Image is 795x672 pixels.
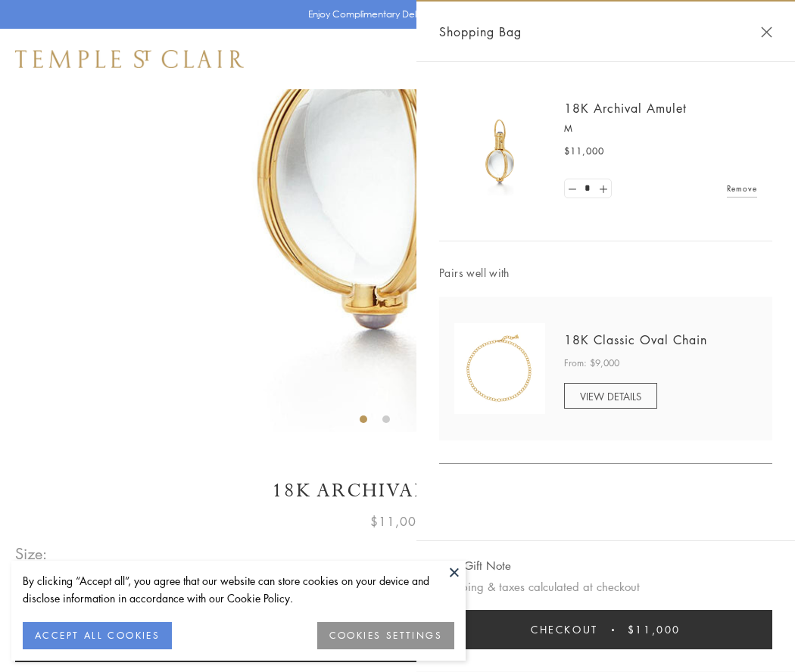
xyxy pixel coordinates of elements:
[454,106,545,197] img: 18K Archival Amulet
[564,121,757,136] p: M
[565,179,580,198] a: Set quantity to 0
[564,100,687,117] a: 18K Archival Amulet
[23,622,172,649] button: ACCEPT ALL COOKIES
[15,478,780,504] h1: 18K Archival Amulet
[628,621,681,638] span: $11,000
[439,22,522,42] span: Shopping Bag
[564,383,657,409] a: VIEW DETAILS
[761,26,772,38] button: Close Shopping Bag
[15,50,244,68] img: Temple St. Clair
[564,356,619,371] span: From: $9,000
[439,610,772,649] button: Checkout $11,000
[308,7,480,22] p: Enjoy Complimentary Delivery & Returns
[531,621,598,638] span: Checkout
[564,331,707,348] a: 18K Classic Oval Chain
[595,179,610,198] a: Set quantity to 2
[564,144,604,159] span: $11,000
[23,572,454,607] div: By clicking “Accept all”, you agree that our website can store cookies on your device and disclos...
[370,512,425,531] span: $11,000
[15,541,48,566] span: Size:
[727,180,757,197] a: Remove
[439,556,511,575] button: Add Gift Note
[580,389,641,403] span: VIEW DETAILS
[454,323,545,414] img: N88865-OV18
[317,622,454,649] button: COOKIES SETTINGS
[439,264,772,282] span: Pairs well with
[439,577,772,596] p: Shipping & taxes calculated at checkout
